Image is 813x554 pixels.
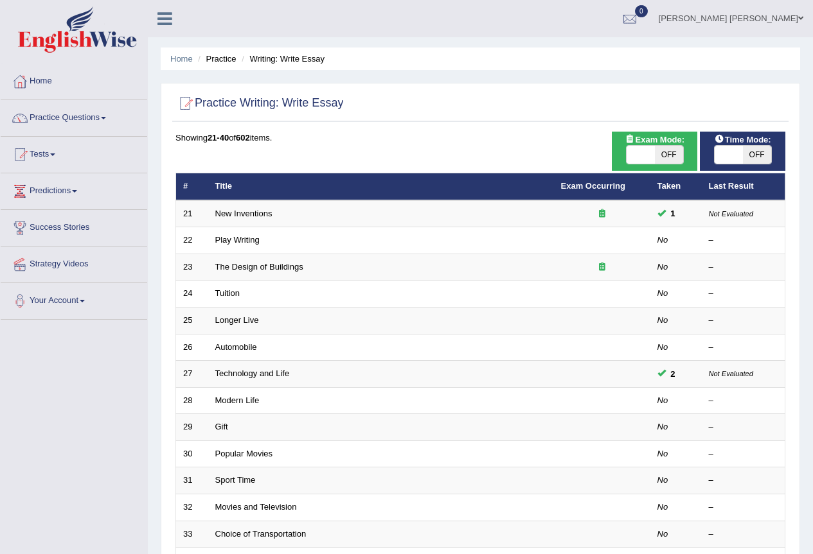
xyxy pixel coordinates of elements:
a: Success Stories [1,210,147,242]
a: Your Account [1,283,147,315]
span: OFF [655,146,683,164]
a: Choice of Transportation [215,529,307,539]
td: 24 [176,281,208,307]
td: 26 [176,334,208,361]
em: No [657,262,668,272]
th: Taken [650,173,702,200]
a: New Inventions [215,209,272,218]
a: Home [1,64,147,96]
td: 31 [176,467,208,494]
td: 32 [176,494,208,521]
div: – [709,342,778,354]
td: 22 [176,227,208,254]
div: – [709,288,778,300]
a: Longer Live [215,315,259,325]
a: Tests [1,137,147,169]
a: Play Writing [215,235,260,245]
em: No [657,235,668,245]
td: 29 [176,414,208,441]
h2: Practice Writing: Write Essay [175,94,343,113]
div: – [709,501,778,514]
td: 21 [176,200,208,227]
b: 602 [236,133,250,143]
td: 33 [176,521,208,548]
a: Gift [215,422,228,431]
em: No [657,422,668,431]
div: – [709,261,778,273]
em: No [657,342,668,352]
div: Exam occurring question [561,208,643,220]
em: No [657,502,668,512]
a: Popular Movies [215,449,273,458]
div: – [709,421,778,433]
span: Time Mode: [710,133,776,146]
td: 30 [176,440,208,467]
td: 27 [176,361,208,388]
div: – [709,395,778,407]
div: Showing of items. [175,132,785,144]
em: No [657,529,668,539]
td: 28 [176,387,208,414]
span: Exam Mode: [620,133,690,146]
th: Last Result [702,173,785,200]
a: Predictions [1,173,147,205]
b: 21-40 [208,133,229,143]
th: # [176,173,208,200]
span: 0 [635,5,648,17]
em: No [657,449,668,458]
div: – [709,234,778,247]
a: The Design of Buildings [215,262,303,272]
td: 23 [176,254,208,281]
th: Title [208,173,554,200]
div: Exam occurring question [561,261,643,273]
td: 25 [176,307,208,334]
li: Practice [195,53,236,65]
small: Not Evaluated [709,210,753,218]
a: Modern Life [215,395,260,405]
a: Movies and Television [215,502,297,512]
a: Automobile [215,342,257,352]
div: – [709,474,778,487]
div: – [709,315,778,327]
li: Writing: Write Essay [238,53,325,65]
em: No [657,395,668,405]
div: – [709,528,778,541]
a: Exam Occurring [561,181,625,191]
em: No [657,475,668,485]
em: No [657,288,668,298]
span: OFF [743,146,771,164]
em: No [657,315,668,325]
a: Technology and Life [215,368,290,378]
a: Home [170,54,193,64]
a: Tuition [215,288,240,298]
span: You can still take this question [666,367,681,381]
div: – [709,448,778,460]
a: Sport Time [215,475,256,485]
a: Strategy Videos [1,247,147,279]
small: Not Evaluated [709,370,753,377]
a: Practice Questions [1,100,147,132]
span: You can still take this question [666,207,681,220]
div: Show exams occurring in exams [612,132,697,171]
